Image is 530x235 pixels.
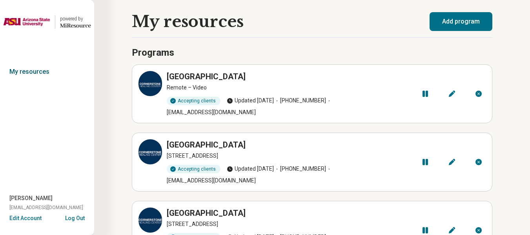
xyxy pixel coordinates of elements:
button: Deactivate [421,89,429,98]
button: Delete [475,157,483,167]
div: [EMAIL_ADDRESS][DOMAIN_NAME] [167,108,256,117]
p: Remote – Video [167,84,406,92]
button: Delete [475,226,483,235]
img: Arizona State University [3,13,50,31]
button: Add program [430,12,492,31]
div: Updated [DATE] [227,97,280,105]
button: Deactivate [421,157,429,167]
button: Edit [448,89,456,98]
div: powered by [60,15,91,22]
p: [STREET_ADDRESS] [167,220,406,228]
button: Delete [475,89,483,98]
div: [EMAIL_ADDRESS][DOMAIN_NAME] [167,177,256,185]
div: Accepting clients [167,97,220,105]
h3: [GEOGRAPHIC_DATA] [167,139,246,150]
span: [PERSON_NAME] [9,194,53,202]
button: Edit [448,157,456,167]
h3: [GEOGRAPHIC_DATA] [167,208,246,219]
h3: [GEOGRAPHIC_DATA] [167,71,246,82]
div: [PHONE_NUMBER] [280,97,332,105]
h1: My resources [132,13,244,31]
button: Edit Account [9,214,42,222]
button: Log Out [65,214,85,220]
p: [STREET_ADDRESS] [167,152,406,160]
div: [PHONE_NUMBER] [280,165,332,173]
h3: Programs [132,46,492,60]
button: Edit [448,226,456,235]
div: Updated [DATE] [227,165,280,173]
span: [EMAIL_ADDRESS][DOMAIN_NAME] [9,204,83,211]
button: Deactivate [421,226,429,235]
a: Arizona State Universitypowered by [3,13,91,31]
div: Accepting clients [167,165,220,173]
